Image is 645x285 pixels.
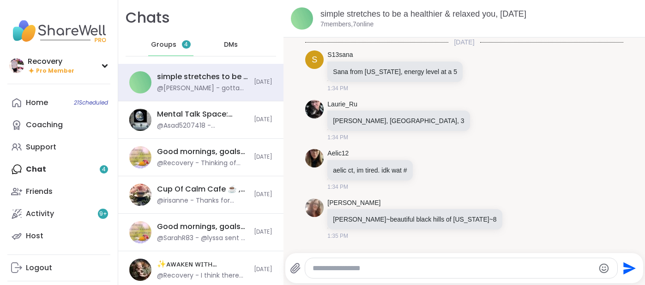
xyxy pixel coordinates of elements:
p: Sana from [US_STATE], energy level at a 5 [333,67,457,76]
span: [DATE] [254,228,272,236]
div: @Asad5207418 - Heyliaskidd-Very deep explanation hyleia i appreciate it [157,121,248,130]
span: 1:34 PM [327,133,348,142]
span: 4 [184,41,188,49]
span: S [312,54,317,66]
img: https://sharewell-space-live.sfo3.digitaloceanspaces.com/user-generated/06ea934e-c718-4eb8-9caa-9... [305,100,324,118]
a: Home21Scheduled [7,92,110,114]
img: simple stretches to be a healthier & relaxed you, Sep 11 [129,71,151,93]
a: Friends [7,180,110,203]
div: @SarahR83 - @lyssa sent a lil surprise to wa [157,234,248,243]
span: 21 Scheduled [74,99,108,106]
a: [PERSON_NAME] [327,198,380,208]
div: Home [26,98,48,108]
div: @Recovery - Thinking of you @mrsperozek43 [157,159,248,168]
a: Aelic12 [327,149,349,158]
div: simple stretches to be a healthier & relaxed you, [DATE] [157,72,248,82]
a: Activity9+ [7,203,110,225]
img: ShareWell Nav Logo [7,15,110,47]
div: @[PERSON_NAME] - gotta meeting thank you, Recovery!!! [157,84,248,93]
span: 9 + [99,210,107,218]
h1: Chats [126,7,170,28]
div: Logout [26,263,52,273]
p: [PERSON_NAME]~beautiful black hills of [US_STATE]~8 [333,215,496,224]
span: 1:34 PM [327,183,348,191]
img: Good mornings, goals and gratitude's, Sep 10 [129,146,151,168]
span: Pro Member [36,67,74,75]
div: ✨ᴀᴡᴀᴋᴇɴ ᴡɪᴛʜ ʙᴇᴀᴜᴛɪғᴜʟ sᴏᴜʟs✨HBD OZAIS, [DATE] [157,259,248,269]
span: [DATE] [254,78,272,86]
button: Send [618,258,639,279]
a: Laurie_Ru [327,100,357,109]
div: Good mornings, goals and gratitude's, [DATE] [157,147,248,157]
span: [DATE] [448,37,480,47]
iframe: Spotlight [101,121,109,128]
iframe: Spotlight [245,41,252,48]
img: Recovery [9,58,24,73]
img: https://sharewell-space-live.sfo3.digitaloceanspaces.com/user-generated/12025a04-e023-4d79-ba6e-0... [305,198,324,217]
div: Activity [26,209,54,219]
a: simple stretches to be a healthier & relaxed you, [DATE] [320,9,526,19]
span: [DATE] [254,116,272,124]
div: Friends [26,186,53,197]
span: [DATE] [254,191,272,198]
textarea: Type your message [313,264,595,273]
img: Cup Of Calm Cafe ☕️ , Sep 11 [129,184,151,206]
span: Groups [151,40,176,50]
a: Coaching [7,114,110,136]
p: [PERSON_NAME], [GEOGRAPHIC_DATA], 3 [333,116,464,125]
a: Logout [7,257,110,279]
div: Coaching [26,120,63,130]
div: Mental Talk Space: Supporting One Another, [DATE] [157,109,248,119]
div: Host [26,231,43,241]
div: Support [26,142,56,152]
img: Good mornings, goals and gratitude's, Sep 11 [129,221,151,243]
div: @Recovery - I think there used to be a [MEDICAL_DATA] group on sharewell maybe it's something you... [157,271,248,280]
a: Support [7,136,110,158]
button: Emoji picker [598,263,609,274]
img: https://sharewell-space-live.sfo3.digitaloceanspaces.com/user-generated/01974407-713f-4746-9118-5... [305,149,324,167]
img: simple stretches to be a healthier & relaxed you, Sep 11 [291,7,313,30]
p: 7 members, 7 online [320,20,374,29]
a: Host [7,225,110,247]
span: [DATE] [254,266,272,273]
span: DMs [224,40,238,50]
span: 1:35 PM [327,232,348,240]
img: ✨ᴀᴡᴀᴋᴇɴ ᴡɪᴛʜ ʙᴇᴀᴜᴛɪғᴜʟ sᴏᴜʟs✨HBD OZAIS, Sep 11 [129,259,151,281]
div: Good mornings, goals and gratitude's, [DATE] [157,222,248,232]
p: aelic ct, im tired. idk wat # [333,166,407,175]
a: S13sana [327,50,353,60]
span: 1:34 PM [327,84,348,93]
div: @irisanne - Thanks for joining us for [DATE] cup of calm cafe. Hope you all take the foundation o... [157,196,248,205]
div: Cup Of Calm Cafe ☕️ , [DATE] [157,184,248,194]
img: Mental Talk Space: Supporting One Another, Sep 11 [129,109,151,131]
div: Recovery [28,56,74,67]
span: [DATE] [254,153,272,161]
